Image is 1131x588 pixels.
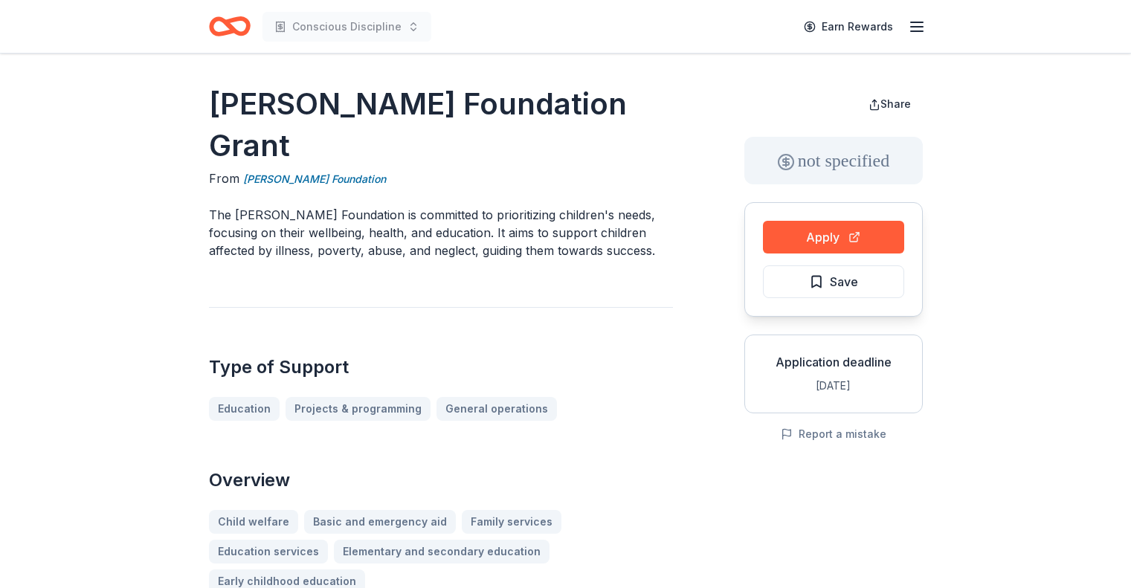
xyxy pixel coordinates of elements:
a: Earn Rewards [795,13,902,40]
span: Conscious Discipline [292,18,402,36]
a: Home [209,9,251,44]
div: [DATE] [757,377,910,395]
h2: Type of Support [209,355,673,379]
div: Application deadline [757,353,910,371]
p: The [PERSON_NAME] Foundation is committed to prioritizing children's needs, focusing on their wel... [209,206,673,259]
h2: Overview [209,468,673,492]
button: Report a mistake [781,425,886,443]
h1: [PERSON_NAME] Foundation Grant [209,83,673,167]
span: Save [830,272,858,291]
span: Share [880,97,911,110]
button: Save [763,265,904,298]
div: not specified [744,137,923,184]
a: General operations [436,397,557,421]
a: [PERSON_NAME] Foundation [243,170,386,188]
button: Apply [763,221,904,253]
button: Share [857,89,923,119]
a: Education [209,397,280,421]
div: From [209,169,673,188]
a: Projects & programming [286,397,431,421]
button: Conscious Discipline [262,12,431,42]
